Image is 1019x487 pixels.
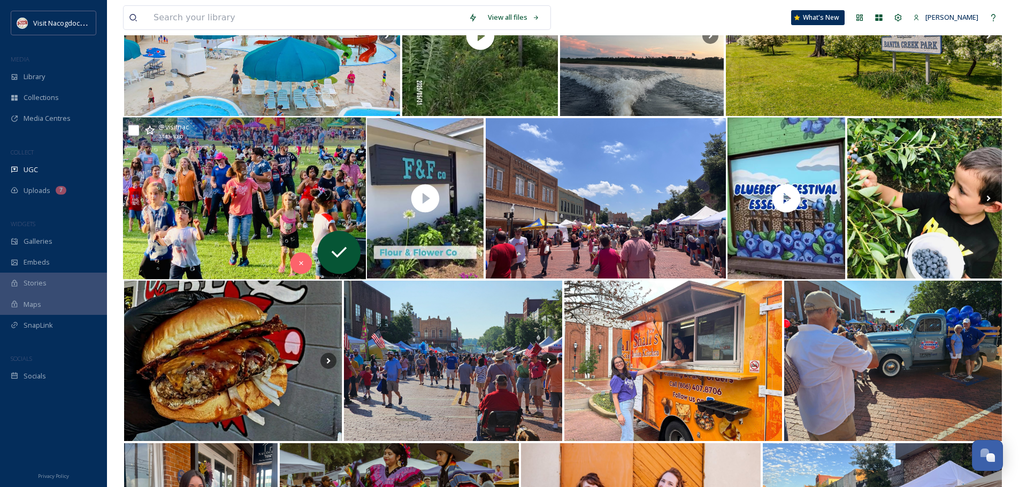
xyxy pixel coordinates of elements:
[908,7,984,28] a: [PERSON_NAME]
[24,72,45,82] span: Library
[24,236,52,246] span: Galleries
[158,133,182,141] span: 1440 x 1080
[11,148,34,156] span: COLLECT
[482,7,545,28] a: View all files
[38,469,69,482] a: Privacy Policy
[24,278,47,288] span: Stories
[24,299,41,310] span: Maps
[486,118,726,279] img: Today’s the day, Blueberry fans! 🫐🎉 The 35th Annual Texas Blueberry Festival is officially underw...
[24,185,50,196] span: Uploads
[123,118,366,280] img: Freedom Fest is almost here! ✨ Join us this 4th of July for an evening packed with live music, ta...
[925,12,978,22] span: [PERSON_NAME]
[124,281,342,441] img: Big news! Brendyn's BBQ has been named one of Texas Monthly’s “Top 50 BBQ Joints in Texas!” ✨ We’...
[24,92,59,103] span: Collections
[148,6,463,29] input: Search your library
[24,165,38,175] span: UGC
[564,281,782,441] img: Have you heard? Nac Snack Friday rolls into downtown every fourth Friday of the month! 🍔🌮 Come ex...
[847,118,1002,279] img: Did you know you can pick fresh, local blueberries during the Texas Blueberry Festival? 🫐 Make yo...
[56,186,66,195] div: 7
[11,55,29,63] span: MEDIA
[38,473,69,480] span: Privacy Policy
[24,113,71,123] span: Media Centres
[791,10,845,25] a: What's New
[972,440,1003,471] button: Open Chat
[367,118,484,279] img: thumbnail
[158,122,189,132] span: @ visitnac
[11,354,32,362] span: SOCIALS
[24,257,50,267] span: Embeds
[33,18,92,28] span: Visit Nacogdoches
[727,118,845,280] img: thumbnail
[24,371,46,381] span: Socials
[17,18,28,28] img: images%20%281%29.jpeg
[11,220,35,228] span: WIDGETS
[344,281,562,441] img: Blueberry weekend is almost here! 🫐 Here’s a sneak peek at just a few of the exciting events you ...
[784,281,1002,441] img: It’s National Travel & Tourism Week and we’re celebrating by sharing just a few reasons why Nacog...
[24,320,53,330] span: SnapLink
